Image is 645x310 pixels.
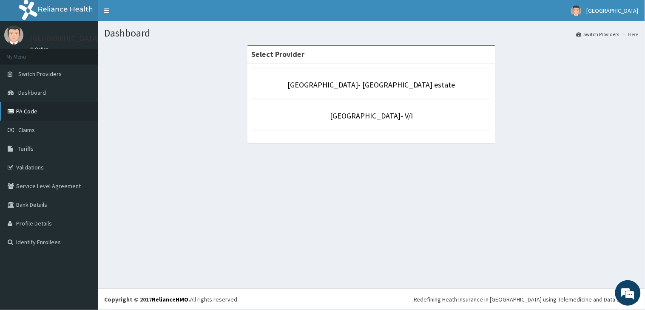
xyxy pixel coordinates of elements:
span: Dashboard [18,89,46,96]
strong: Copyright © 2017 . [104,296,190,303]
p: [GEOGRAPHIC_DATA] [30,34,100,42]
strong: Select Provider [252,49,305,59]
span: Switch Providers [18,70,62,78]
span: Tariffs [18,145,34,152]
div: Redefining Heath Insurance in [GEOGRAPHIC_DATA] using Telemedicine and Data Science! [414,295,639,304]
span: Claims [18,126,35,134]
img: User Image [4,25,23,45]
a: [GEOGRAPHIC_DATA]- V/I [330,111,413,121]
span: [GEOGRAPHIC_DATA] [587,7,639,14]
div: Minimize live chat window [139,4,160,25]
span: We're online! [49,98,117,184]
a: Switch Providers [577,31,619,38]
footer: All rights reserved. [98,288,645,310]
h1: Dashboard [104,28,639,39]
img: User Image [571,6,582,16]
a: RelianceHMO [152,296,188,303]
a: Online [30,46,50,52]
textarea: Type your message and hit 'Enter' [4,214,162,244]
a: [GEOGRAPHIC_DATA]- [GEOGRAPHIC_DATA] estate [287,80,455,90]
img: d_794563401_company_1708531726252_794563401 [16,42,34,64]
li: Here [620,31,639,38]
div: Chat with us now [44,48,143,59]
